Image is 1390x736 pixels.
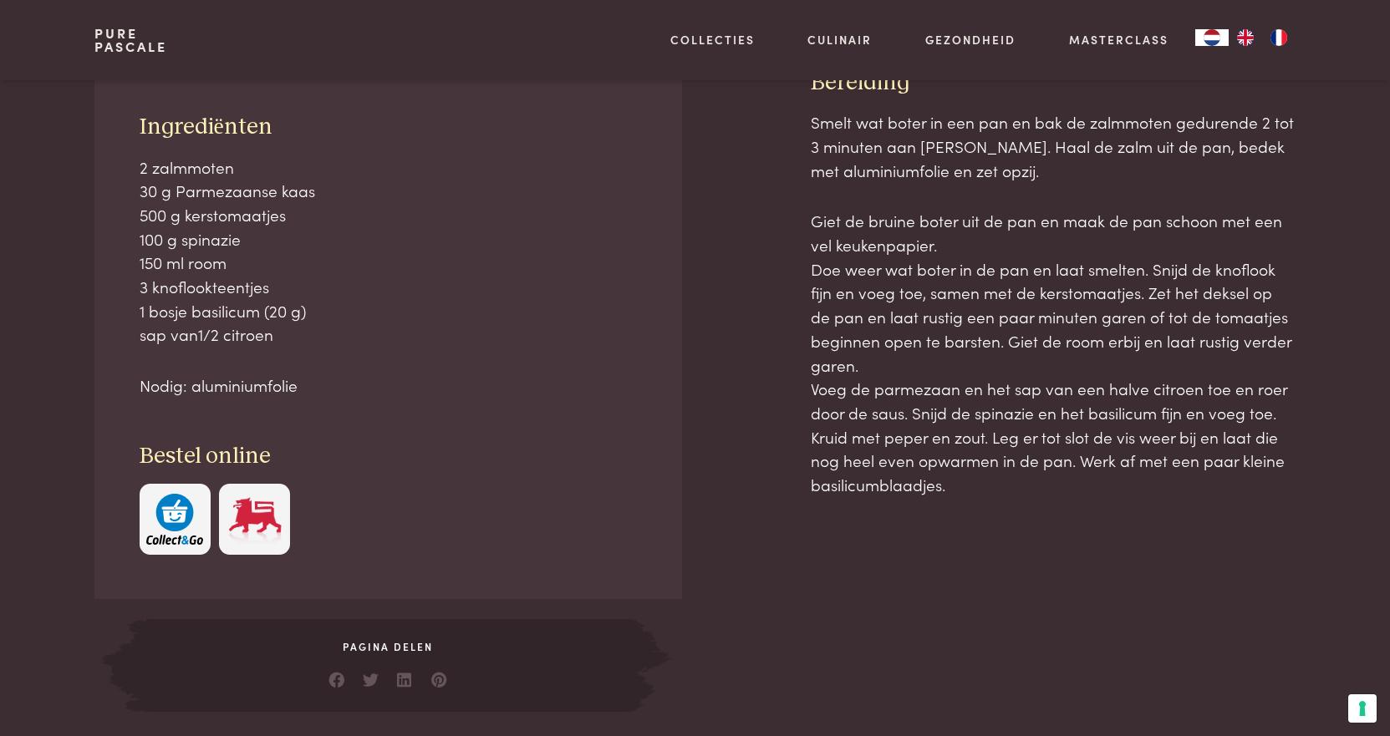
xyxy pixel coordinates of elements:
[1195,29,1229,46] div: Language
[1229,29,1296,46] ul: Language list
[140,115,272,139] span: Ingrediënten
[227,494,283,545] img: Delhaize
[811,110,1296,182] p: Smelt wat boter in een pan en bak de zalmmoten gedurende 2 tot 3 minuten aan [PERSON_NAME]. Haal ...
[1229,29,1262,46] a: EN
[1262,29,1296,46] a: FR
[925,31,1016,48] a: Gezondheid
[198,322,203,345] span: 1
[146,639,629,654] span: Pagina delen
[811,69,1296,98] h3: Bereiding
[203,322,211,345] span: /
[1348,694,1377,723] button: Uw voorkeuren voor toestemming voor trackingtechnologieën
[807,31,872,48] a: Culinair
[140,442,638,471] h3: Bestel online
[1195,29,1296,46] aside: Language selected: Nederlands
[1069,31,1169,48] a: Masterclass
[146,494,203,545] img: c308188babc36a3a401bcb5cb7e020f4d5ab42f7cacd8327e500463a43eeb86c.svg
[670,31,755,48] a: Collecties
[140,373,638,398] p: Nodig: aluminiumfolie
[811,209,1296,496] p: Giet de bruine boter uit de pan en maak de pan schoon met een vel keukenpapier. Doe weer wat bote...
[140,155,638,348] p: 2 zalmmoten 30 g Parmezaanse kaas 500 g kerstomaatjes 100 g spinazie 150 ml room 3 knoflookteentj...
[94,27,167,53] a: PurePascale
[1195,29,1229,46] a: NL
